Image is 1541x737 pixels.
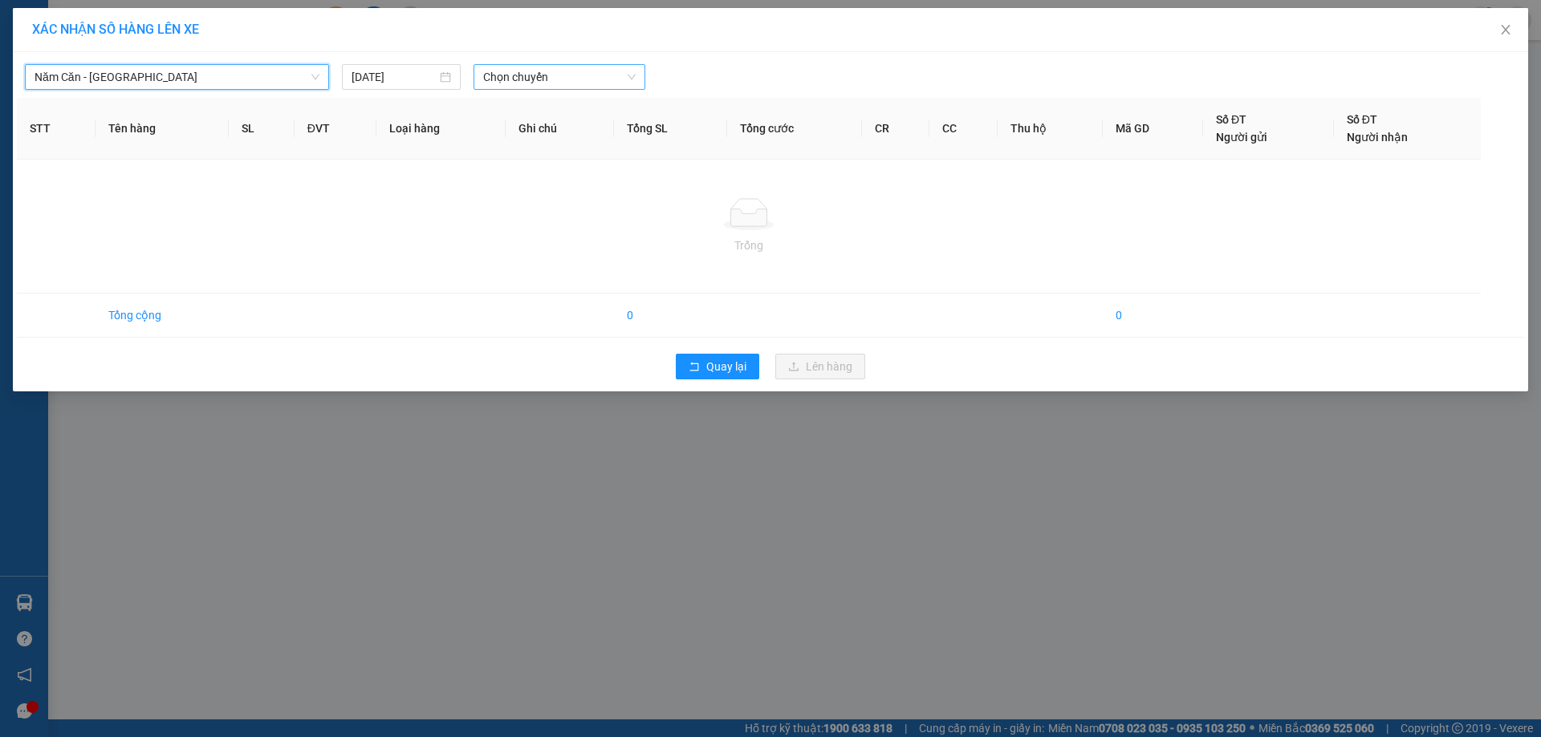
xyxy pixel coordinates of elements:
span: Số ĐT [1216,113,1246,126]
th: CR [862,98,930,160]
td: Tổng cộng [96,294,229,338]
span: XÁC NHẬN SỐ HÀNG LÊN XE [32,22,199,37]
th: Mã GD [1103,98,1203,160]
th: Tổng SL [614,98,727,160]
td: 0 [614,294,727,338]
span: Chọn chuyến [483,65,636,89]
button: uploadLên hàng [775,354,865,379]
div: Trống [30,237,1468,254]
th: Loại hàng [376,98,506,160]
th: STT [17,98,96,160]
span: Người nhận [1347,131,1408,144]
span: close [1499,23,1512,36]
span: Năm Căn - Sài Gòn [35,65,319,89]
th: Thu hộ [998,98,1102,160]
th: SL [229,98,294,160]
button: Close [1483,8,1528,53]
button: rollbackQuay lại [676,354,759,379]
input: 15/08/2025 [352,68,437,86]
span: Số ĐT [1347,113,1377,126]
th: Tổng cước [727,98,862,160]
td: 0 [1103,294,1203,338]
th: ĐVT [295,98,376,160]
th: Tên hàng [96,98,229,160]
th: Ghi chú [506,98,615,160]
th: CC [929,98,998,160]
span: rollback [689,361,700,374]
span: Người gửi [1216,131,1267,144]
span: Quay lại [706,358,746,375]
